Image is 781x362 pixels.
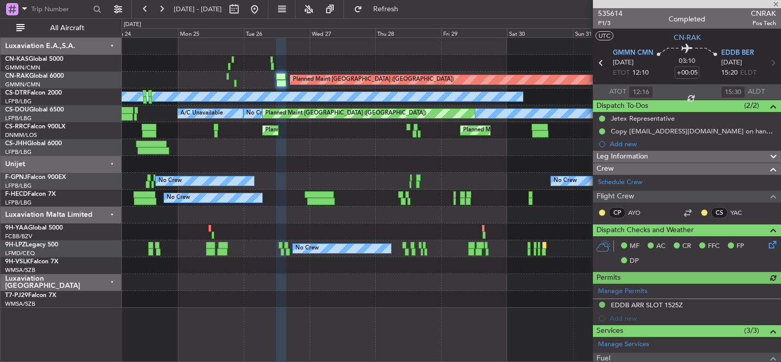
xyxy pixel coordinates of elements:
span: CNRAK [751,8,776,19]
a: LFPB/LBG [5,148,32,156]
a: 9H-LPZLegacy 500 [5,242,58,248]
div: Add new [610,140,776,148]
span: MF [630,241,639,252]
span: CS-DTR [5,90,27,96]
a: LFPB/LBG [5,199,32,207]
span: F-GPNJ [5,174,27,180]
div: Planned Maint [GEOGRAPHIC_DATA] ([GEOGRAPHIC_DATA]) [265,123,426,138]
a: T7-PJ29Falcon 7X [5,292,56,299]
a: WMSA/SZB [5,266,35,274]
div: Jetex Representative [611,114,675,123]
a: GMMN/CMN [5,81,40,88]
a: CS-DTRFalcon 2000 [5,90,62,96]
span: [DATE] - [DATE] [174,5,222,14]
span: ETOT [613,68,630,78]
span: FFC [708,241,720,252]
span: Dispatch Checks and Weather [596,224,694,236]
a: CN-RAKGlobal 6000 [5,73,64,79]
div: No Crew [158,173,182,189]
a: Schedule Crew [598,177,642,188]
a: FCBB/BZV [5,233,32,240]
span: P1/3 [598,19,623,28]
a: CS-JHHGlobal 6000 [5,141,62,147]
a: 9H-VSLKFalcon 7X [5,259,58,265]
a: WMSA/SZB [5,300,35,308]
div: Fri 29 [441,28,507,37]
a: F-HECDFalcon 7X [5,191,56,197]
span: 15:20 [721,68,738,78]
div: Thu 28 [375,28,441,37]
div: No Crew [554,173,577,189]
span: T7-PJ29 [5,292,28,299]
span: ALDT [748,87,765,97]
input: Trip Number [31,2,90,17]
span: GMMN CMN [613,48,653,58]
div: No Crew [167,190,190,206]
div: Wed 27 [310,28,376,37]
span: CS-JHH [5,141,27,147]
span: 9H-YAA [5,225,28,231]
span: AC [656,241,665,252]
a: CS-RRCFalcon 900LX [5,124,65,130]
div: No Crew [295,241,319,256]
span: (2/2) [744,100,759,111]
span: Pos Tech [751,19,776,28]
a: Manage Services [598,340,649,350]
div: Planned Maint [GEOGRAPHIC_DATA] ([GEOGRAPHIC_DATA]) [293,72,454,87]
button: Refresh [349,1,410,17]
span: Flight Crew [596,191,634,202]
span: (3/3) [744,325,759,336]
div: Copy [EMAIL_ADDRESS][DOMAIN_NAME] on handling requests [611,127,776,135]
a: LFPB/LBG [5,98,32,105]
a: 9H-YAAGlobal 5000 [5,225,63,231]
a: LFMD/CEQ [5,250,35,257]
span: 12:10 [632,68,649,78]
span: CR [682,241,691,252]
a: CN-KASGlobal 5000 [5,56,63,62]
span: CN-RAK [5,73,29,79]
div: CP [609,207,626,218]
span: EDDB BER [721,48,754,58]
span: Services [596,325,623,337]
span: 9H-VSLK [5,259,30,265]
a: GMMN/CMN [5,64,40,72]
div: CS [711,207,728,218]
span: Leg Information [596,151,648,163]
a: LFPB/LBG [5,182,32,190]
span: 535614 [598,8,623,19]
a: LFPB/LBG [5,115,32,122]
span: CN-RAK [674,32,701,43]
a: AYO [628,208,651,217]
div: Sun 24 [112,28,178,37]
span: [DATE] [721,58,742,68]
span: DP [630,256,639,266]
span: Dispatch To-Dos [596,100,648,112]
div: No Crew [246,106,270,121]
span: ELDT [740,68,756,78]
a: YAC [730,208,753,217]
a: DNMM/LOS [5,131,37,139]
a: F-GPNJFalcon 900EX [5,174,66,180]
a: CS-DOUGlobal 6500 [5,107,64,113]
div: Tue 26 [244,28,310,37]
span: 03:10 [679,56,695,66]
div: Planned Maint [GEOGRAPHIC_DATA] ([GEOGRAPHIC_DATA]) [463,123,624,138]
span: Refresh [364,6,407,13]
span: FP [737,241,744,252]
span: F-HECD [5,191,28,197]
span: [DATE] [613,58,634,68]
span: CS-RRC [5,124,27,130]
div: A/C Unavailable [180,106,223,121]
span: ATOT [609,87,626,97]
span: Crew [596,163,614,175]
button: All Aircraft [11,20,111,36]
div: Sat 30 [507,28,573,37]
button: UTC [595,31,613,40]
div: Planned Maint [GEOGRAPHIC_DATA] ([GEOGRAPHIC_DATA]) [265,106,426,121]
span: CN-KAS [5,56,29,62]
span: CS-DOU [5,107,29,113]
div: Completed [669,14,705,25]
div: Mon 25 [178,28,244,37]
div: Sun 31 [573,28,639,37]
span: All Aircraft [27,25,108,32]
